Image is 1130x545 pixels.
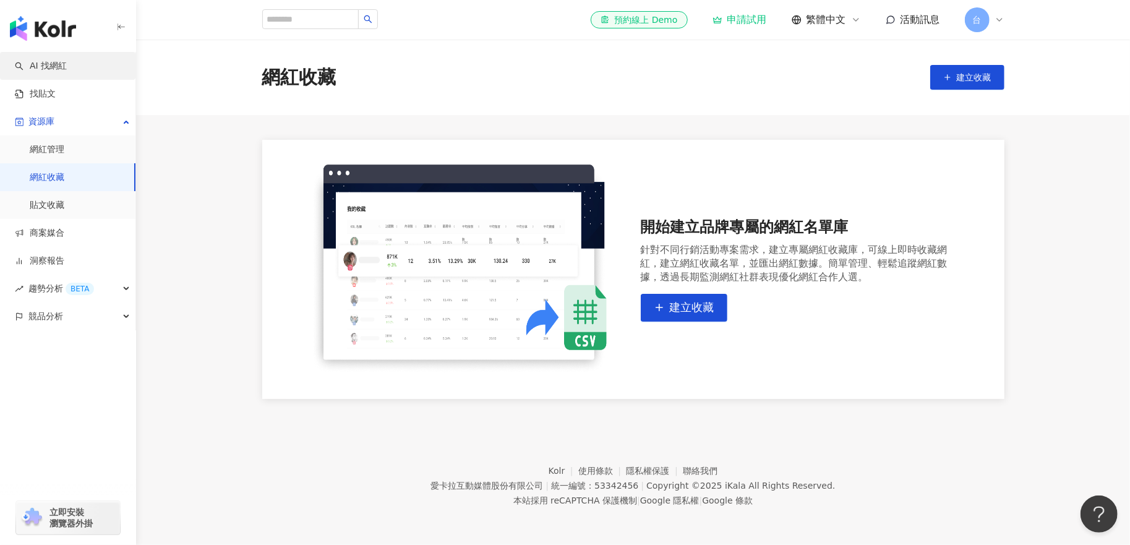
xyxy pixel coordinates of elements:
[28,275,94,303] span: 趨勢分析
[725,481,746,491] a: iKala
[430,481,543,491] div: 愛卡拉互動媒體股份有限公司
[702,496,753,505] a: Google 條款
[15,88,56,100] a: 找貼文
[15,255,64,267] a: 洞察報告
[546,481,549,491] span: |
[30,199,64,212] a: 貼文收藏
[930,65,1004,90] button: 建立收藏
[627,466,683,476] a: 隱私權保護
[637,496,640,505] span: |
[15,285,24,293] span: rise
[641,294,727,322] button: 建立收藏
[957,72,991,82] span: 建立收藏
[30,144,64,156] a: 網紅管理
[807,13,846,27] span: 繁體中文
[10,16,76,41] img: logo
[20,508,44,528] img: chrome extension
[551,481,638,491] div: 統一編號：53342456
[262,64,336,90] div: 網紅收藏
[683,466,717,476] a: 聯絡我們
[513,493,753,508] span: 本站採用 reCAPTCHA 保護機制
[591,11,687,28] a: 預約線上 Demo
[30,171,64,184] a: 網紅收藏
[15,60,67,72] a: searchAI 找網紅
[16,501,120,534] a: chrome extension立即安裝 瀏覽器外掛
[670,301,714,314] span: 建立收藏
[641,481,644,491] span: |
[641,243,955,284] div: 針對不同行銷活動專案需求，建立專屬網紅收藏庫，可線上即時收藏網紅，建立網紅收藏名單，並匯出網紅數據。簡單管理、輕鬆追蹤網紅數據，透過長期監測網紅社群表現優化網紅合作人選。
[549,466,578,476] a: Kolr
[646,481,835,491] div: Copyright © 2025 All Rights Reserved.
[601,14,677,26] div: 預約線上 Demo
[49,507,93,529] span: 立即安裝 瀏覽器外掛
[15,227,64,239] a: 商案媒合
[713,14,767,26] a: 申請試用
[700,496,703,505] span: |
[312,165,626,374] img: 開始建立品牌專屬的網紅名單庫
[66,283,94,295] div: BETA
[28,108,54,135] span: 資源庫
[1081,496,1118,533] iframe: Help Scout Beacon - Open
[640,496,700,505] a: Google 隱私權
[901,14,940,25] span: 活動訊息
[364,15,372,24] span: search
[973,13,982,27] span: 台
[578,466,627,476] a: 使用條款
[28,303,63,330] span: 競品分析
[641,217,955,238] div: 開始建立品牌專屬的網紅名單庫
